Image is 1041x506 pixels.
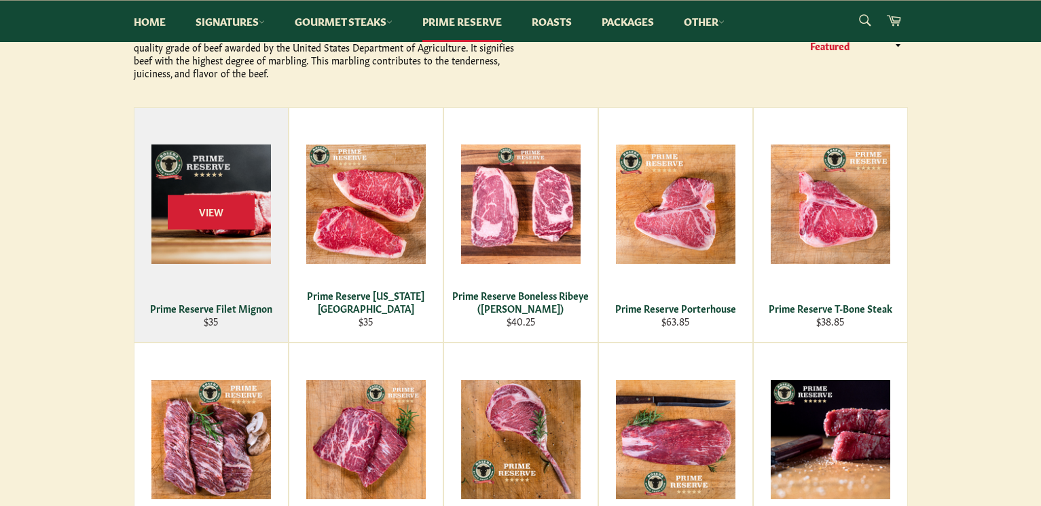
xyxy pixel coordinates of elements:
[289,107,443,343] a: Prime Reserve New York Strip Prime Reserve [US_STATE][GEOGRAPHIC_DATA] $35
[616,144,735,264] img: Prime Reserve Porterhouse
[771,144,890,264] img: Prime Reserve T-Bone Steak
[281,1,406,42] a: Gourmet Steaks
[452,289,589,315] div: Prime Reserve Boneless Ribeye ([PERSON_NAME])
[151,380,271,499] img: Prime Reserve Skirt Steak
[134,28,521,80] p: Roseda Prime Reserve products are all USDA Prime graded. USDA Prime is the highest quality grade ...
[607,315,744,328] div: $63.85
[670,1,738,42] a: Other
[297,315,434,328] div: $35
[452,315,589,328] div: $40.25
[306,380,426,499] img: Prime Reserve Flat Iron Steak
[143,302,279,315] div: Prime Reserve Filet Mignon
[134,107,289,343] a: Prime Reserve Filet Mignon Prime Reserve Filet Mignon $35 View
[297,289,434,315] div: Prime Reserve [US_STATE][GEOGRAPHIC_DATA]
[616,380,735,499] img: Prime Reserve Flank Steak
[518,1,585,42] a: Roasts
[762,315,898,328] div: $38.85
[771,380,890,499] img: Prime Reserve Sirloin
[168,195,255,230] span: View
[588,1,668,42] a: Packages
[762,302,898,315] div: Prime Reserve T-Bone Steak
[461,380,581,499] img: Prime Reserve Cowboy Steak
[598,107,753,343] a: Prime Reserve Porterhouse Prime Reserve Porterhouse $63.85
[182,1,278,42] a: Signatures
[120,1,179,42] a: Home
[443,107,598,343] a: Prime Reserve Boneless Ribeye (Delmonico) Prime Reserve Boneless Ribeye ([PERSON_NAME]) $40.25
[409,1,515,42] a: Prime Reserve
[753,107,908,343] a: Prime Reserve T-Bone Steak Prime Reserve T-Bone Steak $38.85
[461,144,581,264] img: Prime Reserve Boneless Ribeye (Delmonico)
[306,144,426,264] img: Prime Reserve New York Strip
[607,302,744,315] div: Prime Reserve Porterhouse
